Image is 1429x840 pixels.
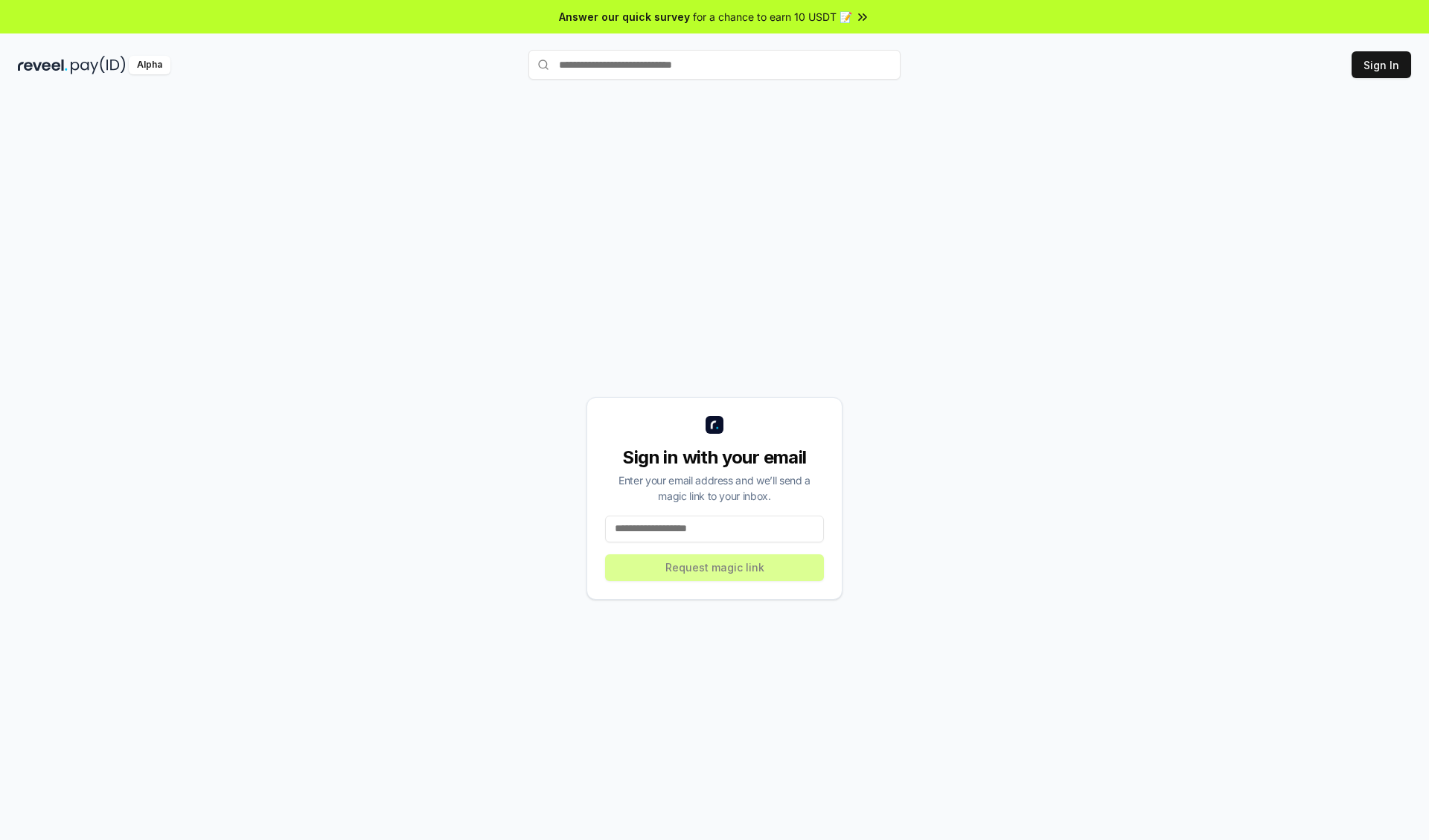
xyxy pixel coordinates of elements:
span: Answer our quick survey [559,9,690,25]
span: for a chance to earn 10 USDT 📝 [693,9,852,25]
img: reveel_dark [18,56,68,74]
div: Alpha [129,56,170,74]
img: pay_id [71,56,126,74]
button: Sign In [1352,51,1411,78]
div: Enter your email address and we’ll send a magic link to your inbox. [605,472,824,504]
img: logo_small [706,416,723,434]
div: Sign in with your email [605,446,824,469]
